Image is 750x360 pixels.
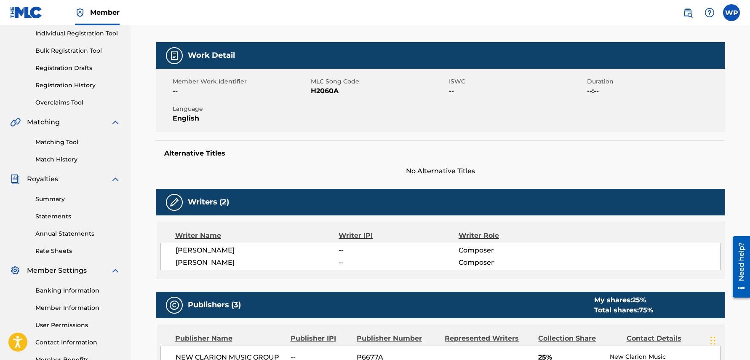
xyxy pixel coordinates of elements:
[459,231,568,241] div: Writer Role
[679,4,696,21] a: Public Search
[173,77,309,86] span: Member Work Identifier
[10,117,21,127] img: Matching
[164,149,717,158] h5: Alternative Titles
[311,77,447,86] span: MLC Song Code
[169,300,179,310] img: Publishers
[27,117,60,127] span: Matching
[173,113,309,124] span: English
[639,306,653,314] span: 75 %
[10,174,20,184] img: Royalties
[445,333,532,344] div: Represented Writers
[156,166,725,176] span: No Alternative Titles
[169,51,179,61] img: Work Detail
[291,333,350,344] div: Publisher IPI
[35,212,120,221] a: Statements
[311,86,447,96] span: H2060A
[587,86,723,96] span: --:--
[75,8,85,18] img: Top Rightsholder
[701,4,718,21] div: Help
[27,266,87,276] span: Member Settings
[35,229,120,238] a: Annual Statements
[632,296,646,304] span: 25 %
[459,245,568,255] span: Composer
[339,258,458,268] span: --
[710,328,715,353] div: Drag
[173,105,309,113] span: Language
[35,46,120,55] a: Bulk Registration Tool
[449,77,585,86] span: ISWC
[35,138,120,147] a: Matching Tool
[188,197,229,207] h5: Writers (2)
[188,51,235,60] h5: Work Detail
[110,174,120,184] img: expand
[594,295,653,305] div: My shares:
[175,333,284,344] div: Publisher Name
[726,232,750,302] iframe: Resource Center
[110,117,120,127] img: expand
[683,8,693,18] img: search
[35,81,120,90] a: Registration History
[723,4,740,21] div: User Menu
[35,64,120,73] a: Registration Drafts
[35,195,120,204] a: Summary
[35,338,120,347] a: Contact Information
[35,155,120,164] a: Match History
[449,86,585,96] span: --
[339,231,459,241] div: Writer IPI
[35,98,120,107] a: Overclaims Tool
[110,266,120,276] img: expand
[176,258,339,268] span: [PERSON_NAME]
[35,29,120,38] a: Individual Registration Tool
[594,305,653,315] div: Total shares:
[705,8,715,18] img: help
[175,231,339,241] div: Writer Name
[357,333,438,344] div: Publisher Number
[176,245,339,255] span: [PERSON_NAME]
[27,174,58,184] span: Royalties
[708,320,750,360] iframe: Chat Widget
[587,77,723,86] span: Duration
[35,321,120,330] a: User Permissions
[35,304,120,312] a: Member Information
[459,258,568,268] span: Composer
[35,247,120,255] a: Rate Sheets
[188,300,241,310] h5: Publishers (3)
[173,86,309,96] span: --
[169,197,179,207] img: Writers
[10,6,43,19] img: MLC Logo
[538,333,620,344] div: Collection Share
[90,8,120,17] span: Member
[35,286,120,295] a: Banking Information
[627,333,708,344] div: Contact Details
[10,266,20,276] img: Member Settings
[339,245,458,255] span: --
